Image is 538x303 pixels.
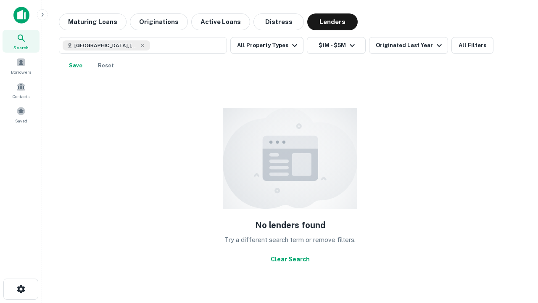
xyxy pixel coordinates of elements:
p: Try a different search term or remove filters. [224,235,356,245]
button: $1M - $5M [307,37,366,54]
button: Save your search to get updates of matches that match your search criteria. [62,57,89,74]
button: Originations [130,13,188,30]
button: Originated Last Year [369,37,448,54]
a: Search [3,30,40,53]
img: empty content [223,108,357,209]
button: Active Loans [191,13,250,30]
button: Distress [253,13,304,30]
span: [GEOGRAPHIC_DATA], [GEOGRAPHIC_DATA], [GEOGRAPHIC_DATA] [74,42,137,49]
div: Originated Last Year [376,40,444,50]
img: capitalize-icon.png [13,7,29,24]
span: Search [13,44,29,51]
span: Saved [15,117,27,124]
a: Borrowers [3,54,40,77]
button: All Property Types [230,37,303,54]
button: Lenders [307,13,358,30]
button: All Filters [451,37,493,54]
button: [GEOGRAPHIC_DATA], [GEOGRAPHIC_DATA], [GEOGRAPHIC_DATA] [59,37,227,54]
a: Contacts [3,79,40,101]
h5: No lenders found [255,219,325,231]
button: Clear Search [267,252,313,267]
iframe: Chat Widget [496,236,538,276]
button: Reset [92,57,119,74]
button: Maturing Loans [59,13,127,30]
span: Contacts [13,93,29,100]
span: Borrowers [11,69,31,75]
a: Saved [3,103,40,126]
